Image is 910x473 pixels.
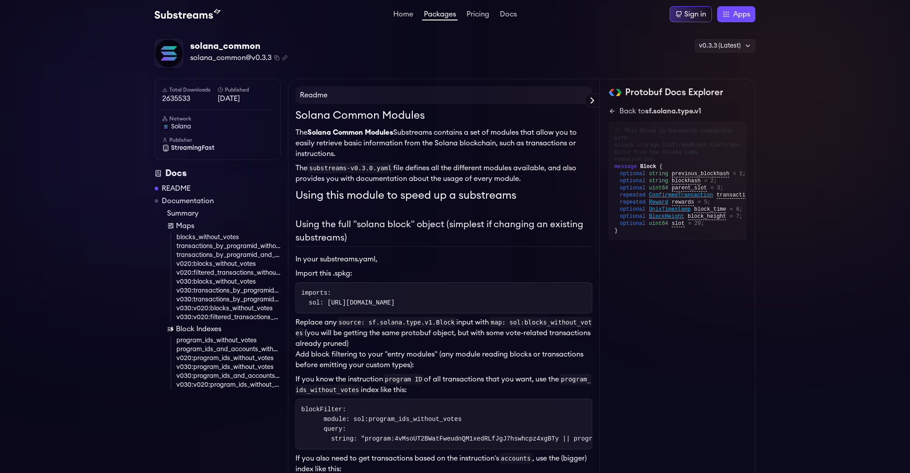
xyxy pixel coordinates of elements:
[162,115,273,122] h6: Network
[295,108,592,124] h1: Solana Common Modules
[176,242,281,251] a: transactions_by_programid_without_votes
[301,289,395,306] code: imports: sol: [URL][DOMAIN_NAME]
[659,164,663,170] span: {
[190,52,271,63] span: solana_common@v0.3.3
[162,196,214,206] a: Documentation
[301,406,772,442] code: blockFilter: module: sol:program_ids_without_votes query: string: "program:4vMsoUT2BWatFweudnQM1x...
[295,163,592,184] p: The file defines all the different modules available, and also provides you with documentation ab...
[383,374,424,385] code: program ID
[672,178,701,184] span: blockhash
[620,206,646,213] span: optional
[730,206,742,213] span: = 6;
[295,188,592,204] h1: Using this module to speed up a substreams
[162,93,218,104] span: 2635533
[649,170,668,177] span: string
[704,177,717,184] span: = 2;
[176,295,281,304] a: v030:transactions_by_programid_and_account_without_votes
[620,177,646,184] span: optional
[162,144,273,152] a: StreamingFast
[717,192,755,199] span: transactions
[619,106,701,116] div: Back to
[730,213,742,220] span: = 7;
[176,372,281,381] a: v030:program_ids_and_accounts_without_votes
[176,381,281,389] a: v030:v020:program_ids_without_votes
[672,171,730,177] span: previous_blockhash
[688,220,704,227] span: = 20;
[295,268,592,279] li: Import this .spkg:
[167,220,281,231] a: Maps
[295,254,592,265] p: In your substreams.yaml,
[176,251,281,260] a: transactions_by_programid_and_account_without_votes
[625,86,723,99] h2: Protobuf Docs Explorer
[620,192,646,199] span: repeated
[615,128,740,163] div: // This Block is backwards compatible with solana.storage.ConfirmedBlock.ConfirmedBlock from the ...
[422,11,458,20] a: Packages
[694,206,726,213] span: block_time
[295,317,592,338] code: map: sol:blocks_without_votes
[620,199,646,206] span: repeated
[295,374,591,395] code: program_ids_without_votes
[615,164,637,170] span: message
[176,336,281,345] a: program_ids_without_votes
[672,199,694,206] span: rewards
[649,184,668,192] span: uint64
[167,325,174,333] img: Block Index icon
[155,40,183,67] img: Package Logo
[670,6,712,22] a: Sign in
[391,11,415,20] a: Home
[620,213,646,220] span: optional
[155,167,281,180] div: Docs
[155,9,220,20] img: Substream's logo
[649,220,668,227] span: uint64
[498,11,519,20] a: Docs
[295,218,592,247] h2: Using the full "solana block" object (simplest if changing an existing substreams)
[274,55,279,60] button: Copy package name and version
[171,122,191,131] span: solana
[295,86,592,104] h4: Readme
[218,93,273,104] span: [DATE]
[620,170,646,177] span: optional
[190,40,287,52] div: solana_common
[733,170,746,177] span: = 1;
[282,55,287,60] button: Copy .spkg link to clipboard
[171,144,215,152] span: StreamingFast
[176,286,281,295] a: v030:transactions_by_programid_without_votes
[307,163,393,173] code: substreams-v0.3.0.yaml
[307,129,393,136] strong: Solana Common Modules
[162,123,169,130] img: solana
[167,222,174,229] img: Map icon
[295,127,592,159] p: The Substreams contains a set of modules that allow you to easily retrieve basic information from...
[176,260,281,269] a: v020:blocks_without_votes
[295,374,592,395] p: If you know the instruction of all transactions that you want, use the index like this:
[176,233,281,242] a: blocks_without_votes
[695,39,755,52] div: v0.3.3 (Latest)
[176,304,281,313] a: v030:v020:blocks_without_votes
[176,345,281,354] a: program_ids_and_accounts_without_votes
[167,324,281,334] a: Block Indexes
[645,108,701,115] span: sf.solana.type.v1
[684,9,706,20] div: Sign in
[176,313,281,322] a: v030:v020:filtered_transactions_without_votes
[167,208,281,219] a: Summary
[649,199,668,206] span: Reward
[698,199,710,206] span: = 5;
[620,220,646,227] span: optional
[649,206,691,213] span: UnixTimestamp
[499,453,532,464] code: accounts
[640,164,656,170] span: Block
[649,177,668,184] span: string
[733,9,750,20] span: Apps
[649,192,713,199] span: ConfirmedTransaction
[176,269,281,277] a: v020:filtered_transactions_without_votes
[649,213,684,220] span: BlockHeight
[295,317,592,349] p: Replace any input with (you will be getting the same protobuf object, but with some vote-related ...
[465,11,491,20] a: Pricing
[672,220,685,227] span: slot
[176,354,281,363] a: v020:program_ids_without_votes
[162,183,191,194] a: README
[609,89,622,96] img: Protobuf
[176,363,281,372] a: v030:program_ids_without_votes
[218,86,273,93] h6: Published
[609,106,746,116] a: Back tosf.solana.type.v1
[176,277,281,286] a: v030:blocks_without_votes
